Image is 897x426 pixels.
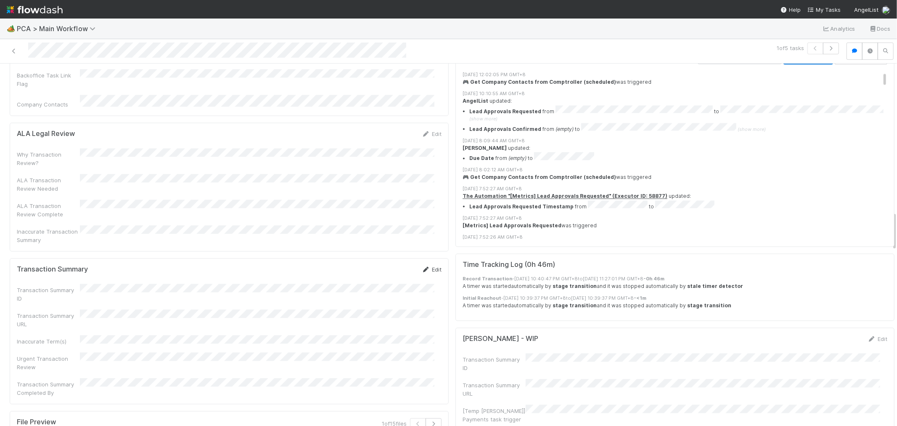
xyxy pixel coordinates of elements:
[463,302,894,309] div: A timer was started automatically by and it was stopped automatically by
[463,222,561,229] strong: [Metrics] Lead Approvals Requested
[422,266,442,273] a: Edit
[469,125,541,132] strong: Lead Approvals Confirmed
[17,71,80,88] div: Backoffice Task Link Flag
[463,381,526,398] div: Transaction Summary URL
[463,295,894,302] div: - [DATE] 10:39:37 PM GMT+8 to [DATE] 10:39:37 PM GMT+8
[469,152,894,162] li: from to
[17,380,80,397] div: Transaction Summary Completed By
[643,276,664,282] strong: - 0h 46m
[17,227,80,244] div: Inaccurate Transaction Summary
[463,275,894,282] div: - [DATE] 10:40:47 PM GMT+8 to [DATE] 11:27:01 PM GMT+8
[777,44,804,52] span: 1 of 5 tasks
[17,312,80,328] div: Transaction Summary URL
[17,286,80,303] div: Transaction Summary ID
[469,200,894,210] li: from to
[463,193,667,199] a: The Automation "[Metrics] Lead Approvals Requested" (Executor ID: 58877)
[553,283,597,289] strong: stage transition
[17,354,80,371] div: Urgent Transaction Review
[463,355,526,372] div: Transaction Summary ID
[687,302,731,309] strong: stage transition
[854,6,878,13] span: AngelList
[17,202,80,218] div: ALA Transaction Review Complete
[463,173,894,181] div: was triggered
[469,105,894,123] summary: Lead Approvals Requested from to (show more)
[882,6,890,14] img: avatar_cbf6e7c1-1692-464b-bc1b-b8582b2cbdce.png
[463,98,488,104] strong: AngelList
[17,150,80,167] div: Why Transaction Review?
[463,192,894,210] div: updated:
[463,276,512,282] strong: Record Transaction
[422,130,442,137] a: Edit
[463,222,894,229] div: was triggered
[463,261,555,269] h5: Time Tracking Log ( 0h 46m )
[738,126,766,132] span: (show more)
[508,155,527,161] em: (empty)
[556,125,574,132] em: (empty)
[868,335,887,342] a: Edit
[17,100,80,109] div: Company Contacts
[469,108,541,114] strong: Lead Approvals Requested
[463,335,538,343] h5: [PERSON_NAME] - WIP
[463,79,616,85] strong: 🎮 Get Company Contacts from Comptroller (scheduled)
[469,155,494,161] strong: Due Date
[463,71,894,78] div: [DATE] 12:02:05 PM GMT+8
[869,24,890,34] a: Docs
[463,145,507,151] strong: [PERSON_NAME]
[463,144,894,162] div: updated:
[17,176,80,193] div: ALA Transaction Review Needed
[17,24,100,33] span: PCA > Main Workflow
[553,302,597,309] strong: stage transition
[807,6,841,13] span: My Tasks
[463,137,894,144] div: [DATE] 8:09:44 AM GMT+8
[463,407,526,423] div: [Temp [PERSON_NAME]] Payments task trigger
[463,215,894,222] div: [DATE] 7:52:27 AM GMT+8
[463,234,894,241] div: [DATE] 7:52:26 AM GMT+8
[17,337,80,346] div: Inaccurate Term(s)
[463,78,894,86] div: was triggered
[463,166,894,173] div: [DATE] 8:02:12 AM GMT+8
[687,283,743,289] strong: stale timer detector
[469,123,894,133] summary: Lead Approvals Confirmed from (empty) to (show more)
[822,24,855,34] a: Analytics
[781,5,801,14] div: Help
[463,90,894,97] div: [DATE] 10:10:55 AM GMT+8
[807,5,841,14] a: My Tasks
[463,174,616,180] strong: 🎮 Get Company Contacts from Comptroller (scheduled)
[463,97,894,133] div: updated:
[463,282,894,290] div: A timer was started automatically by and it was stopped automatically by
[7,25,15,32] span: 🏕️
[463,295,501,301] strong: Initial Reachout
[17,265,88,274] h5: Transaction Summary
[17,130,75,138] h5: ALA Legal Review
[469,203,574,209] strong: Lead Approvals Requested Timestamp
[469,116,497,122] span: (show more)
[634,295,646,301] strong: - <1m
[7,3,63,17] img: logo-inverted-e16ddd16eac7371096b0.svg
[463,185,894,192] div: [DATE] 7:52:27 AM GMT+8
